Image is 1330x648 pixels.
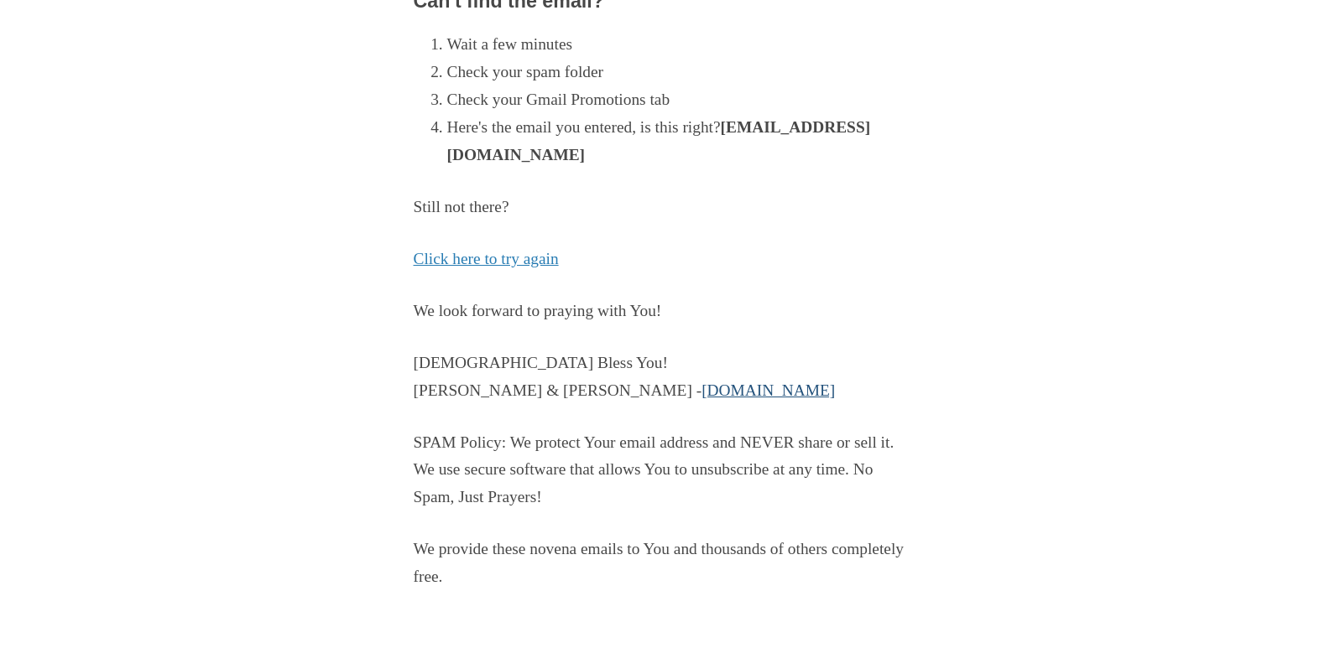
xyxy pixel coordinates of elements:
li: Wait a few minutes [447,31,917,59]
li: Check your Gmail Promotions tab [447,86,917,114]
li: Check your spam folder [447,59,917,86]
p: [DEMOGRAPHIC_DATA] Bless You! [PERSON_NAME] & [PERSON_NAME] - [414,350,917,405]
a: [DOMAIN_NAME] [702,381,835,399]
a: Click here to try again [414,250,559,267]
li: Here's the email you entered, is this right? [447,114,917,169]
p: We provide these novena emails to You and thousands of others completely free. [414,536,917,591]
p: SPAM Policy: We protect Your email address and NEVER share or sell it. We use secure software tha... [414,429,917,512]
p: We look forward to praying with You! [414,298,917,325]
strong: [EMAIL_ADDRESS][DOMAIN_NAME] [447,118,871,163]
p: Still not there? [414,194,917,221]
